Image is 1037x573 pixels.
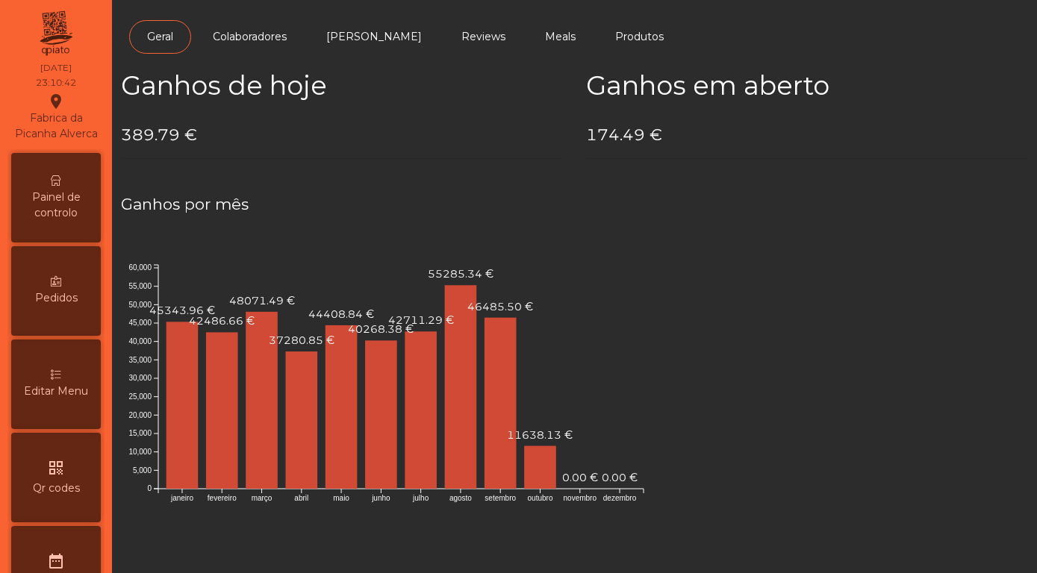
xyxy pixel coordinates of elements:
i: qr_code [47,459,65,477]
h4: 389.79 € [121,124,564,146]
a: Colaboradores [195,20,305,54]
text: 10,000 [128,448,152,456]
text: novembro [564,494,597,502]
div: [DATE] [40,61,72,75]
text: junho [371,494,390,502]
text: outubro [528,494,553,502]
text: 55,000 [128,282,152,290]
a: [PERSON_NAME] [308,20,440,54]
i: location_on [47,93,65,110]
text: 5,000 [133,466,152,474]
text: 55285.34 € [428,267,493,281]
text: 44408.84 € [308,307,374,321]
text: 37280.85 € [269,334,334,347]
text: 0.00 € [562,471,598,484]
span: Painel de controlo [15,190,97,221]
text: 35,000 [128,355,152,363]
text: 0.00 € [602,471,638,484]
span: Pedidos [35,290,78,306]
a: Geral [129,20,191,54]
text: 40268.38 € [348,322,414,336]
text: 20,000 [128,410,152,419]
h2: Ganhos em aberto [586,70,1029,101]
text: 45343.96 € [149,304,215,317]
text: 46485.50 € [467,300,533,313]
text: maio [333,494,349,502]
text: fevereiro [208,494,237,502]
h2: Ganhos de hoje [121,70,564,101]
text: 42711.29 € [388,313,454,327]
h4: Ganhos por mês [121,193,1028,216]
text: 0 [147,484,152,492]
text: abril [294,494,308,502]
text: 45,000 [128,319,152,327]
img: qpiato [37,7,74,60]
div: Fabrica da Picanha Alverca [12,93,100,142]
a: Meals [527,20,594,54]
text: 42486.66 € [189,314,255,328]
text: março [252,494,273,502]
text: 25,000 [128,392,152,401]
span: Editar Menu [24,383,88,399]
span: Qr codes [33,480,80,496]
h4: 174.49 € [586,124,1029,146]
text: janeiro [170,494,193,502]
text: 30,000 [128,374,152,382]
text: 50,000 [128,300,152,308]
a: Produtos [597,20,682,54]
text: dezembro [603,494,637,502]
text: 11638.13 € [507,428,573,441]
text: 48071.49 € [229,294,295,307]
text: julho [412,494,429,502]
text: agosto [449,494,472,502]
text: 60,000 [128,263,152,272]
i: date_range [47,552,65,570]
div: 23:10:42 [36,76,76,90]
text: setembro [485,494,516,502]
text: 40,000 [128,337,152,345]
a: Reviews [443,20,523,54]
text: 15,000 [128,429,152,437]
